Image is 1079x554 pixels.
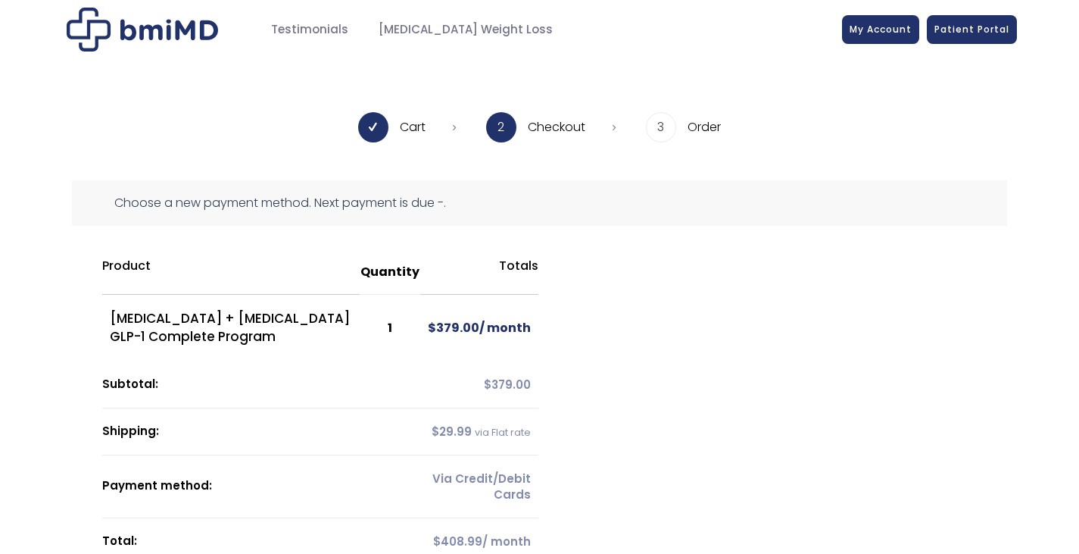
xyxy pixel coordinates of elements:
[102,295,360,362] td: [MEDICAL_DATA] + [MEDICAL_DATA] GLP-1 Complete Program
[433,534,441,549] span: $
[102,362,420,408] th: Subtotal:
[102,250,360,295] th: Product
[428,319,436,336] span: $
[420,250,538,295] th: Totals
[379,21,553,39] span: [MEDICAL_DATA] Weight Loss
[432,424,472,440] span: 29.99
[475,426,531,439] small: via Flat rate
[420,455,538,518] td: Via Credit/Debit Cards
[67,8,218,52] img: Checkout
[72,180,1007,226] div: Choose a new payment method. Next payment is due -.
[358,112,456,142] li: Cart
[934,23,1009,36] span: Patient Portal
[433,534,482,549] span: 408.99
[428,319,479,336] span: 379.00
[850,23,912,36] span: My Account
[360,295,420,362] td: 1
[486,112,616,142] li: Checkout
[102,455,420,518] th: Payment method:
[271,21,348,39] span: Testimonials
[927,15,1017,44] a: Patient Portal
[486,112,516,142] span: 2
[102,408,420,455] th: Shipping:
[363,15,568,45] a: [MEDICAL_DATA] Weight Loss
[484,377,531,393] span: 379.00
[484,377,491,393] span: $
[256,15,363,45] a: Testimonials
[420,295,538,362] td: / month
[646,112,721,142] li: Order
[646,112,676,142] span: 3
[432,424,439,440] span: $
[360,250,420,295] th: Quantity
[842,15,919,44] a: My Account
